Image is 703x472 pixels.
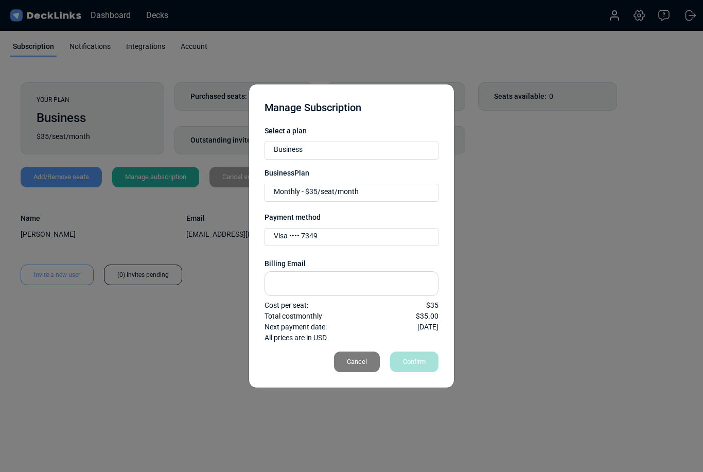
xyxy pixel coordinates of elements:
[265,333,438,343] div: All prices are in USD
[265,100,438,115] div: Manage Subscription
[265,212,438,223] div: Payment method
[274,230,318,241] span: Visa •••• 7349
[265,126,438,136] div: Select a plan
[265,300,438,311] div: Cost per seat:
[417,322,438,333] span: [DATE]
[265,322,438,333] div: Next payment date:
[426,300,438,311] span: $ 35
[265,168,438,179] div: Business Plan
[416,311,438,322] span: $ 35.00
[274,186,359,197] span: Monthly - $35/seat/month
[274,144,303,154] span: Business
[265,258,438,269] div: Billing Email
[265,311,438,322] div: Total cost monthly
[334,352,380,372] div: Cancel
